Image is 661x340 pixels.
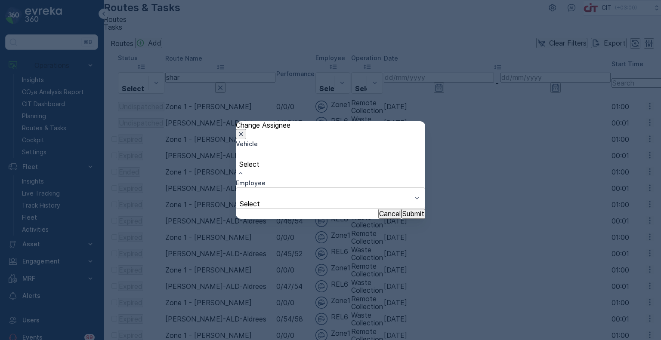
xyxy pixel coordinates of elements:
button: Cancel [378,209,402,218]
label: Employee [236,179,266,187]
p: Cancel [379,210,401,217]
button: Submit [402,209,425,218]
p: Change Assignee [236,121,425,129]
p: Select [239,160,341,168]
p: Submit [402,210,424,217]
label: Vehicle [236,140,258,147]
p: Select [240,200,333,208]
